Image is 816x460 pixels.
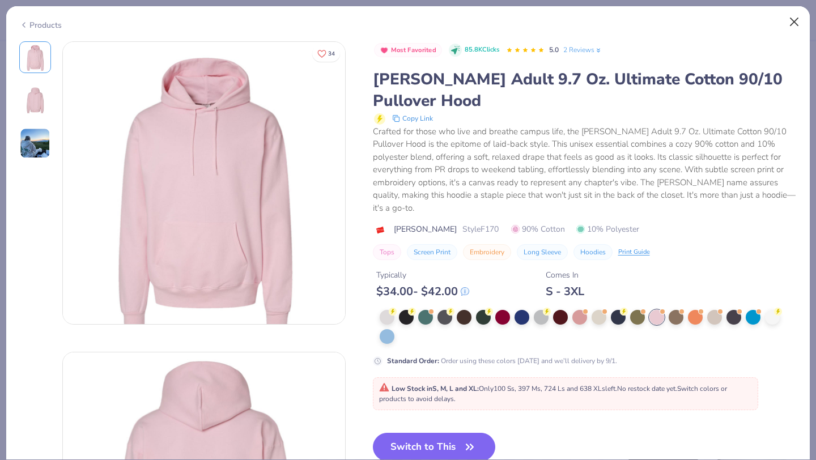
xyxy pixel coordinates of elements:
[387,356,617,366] div: Order using these colors [DATE] and we’ll delivery by 9/1.
[563,45,602,55] a: 2 Reviews
[573,244,613,260] button: Hoodies
[376,269,469,281] div: Typically
[394,223,457,235] span: [PERSON_NAME]
[22,44,49,71] img: Front
[465,45,499,55] span: 85.8K Clicks
[391,47,436,53] span: Most Favorited
[379,384,727,403] span: Only 100 Ss, 397 Ms, 724 Ls and 638 XLs left. Switch colors or products to avoid delays.
[373,125,797,215] div: Crafted for those who live and breathe campus life, the [PERSON_NAME] Adult 9.7 Oz. Ultimate Cott...
[463,244,511,260] button: Embroidery
[374,43,443,58] button: Badge Button
[312,45,340,62] button: Like
[389,112,436,125] button: copy to clipboard
[407,244,457,260] button: Screen Print
[546,284,584,299] div: S - 3XL
[373,244,401,260] button: Tops
[373,225,388,235] img: brand logo
[63,42,345,324] img: Front
[373,69,797,112] div: [PERSON_NAME] Adult 9.7 Oz. Ultimate Cotton 90/10 Pullover Hood
[19,19,62,31] div: Products
[511,223,565,235] span: 90% Cotton
[576,223,639,235] span: 10% Polyester
[20,128,50,159] img: User generated content
[506,41,545,59] div: 5.0 Stars
[462,223,499,235] span: Style F170
[784,11,805,33] button: Close
[328,51,335,57] span: 34
[392,384,479,393] strong: Low Stock in S, M, L and XL :
[517,244,568,260] button: Long Sleeve
[546,269,584,281] div: Comes In
[387,356,439,365] strong: Standard Order :
[549,45,559,54] span: 5.0
[376,284,469,299] div: $ 34.00 - $ 42.00
[380,46,389,55] img: Most Favorited sort
[617,384,677,393] span: No restock date yet.
[618,248,650,257] div: Print Guide
[22,87,49,114] img: Back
